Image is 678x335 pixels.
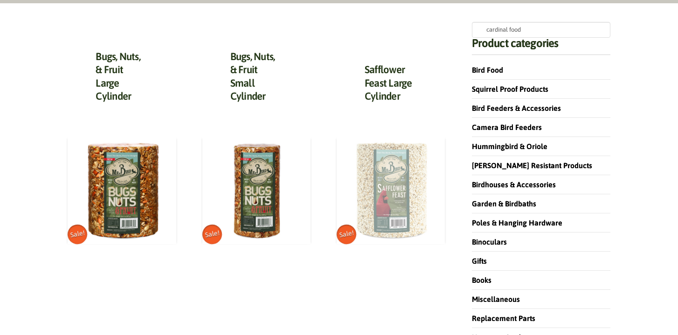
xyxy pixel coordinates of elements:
a: Birdhouses & Accessories [472,180,556,189]
a: Poles & Hanging Hardware [472,219,562,227]
a: Bugs, Nuts, & Fruit Large Cylinder [96,50,140,103]
a: Garden & Birdbaths [472,199,536,208]
span: Sale! [335,223,358,246]
a: Binoculars [472,238,507,246]
a: Safflower Feast Large Cylinder [365,63,412,102]
a: Replacement Parts [472,314,535,322]
a: Bird Food [472,66,503,74]
span: Sale! [201,223,223,246]
a: Books [472,276,491,284]
h4: Product categories [472,38,610,55]
a: Camera Bird Feeders [472,123,542,131]
a: Bird Feeders & Accessories [472,104,561,112]
input: Search products… [472,22,610,38]
span: Sale! [66,223,89,246]
a: Gifts [472,257,487,265]
a: Bugs, Nuts, & Fruit Small Cylinder [230,50,275,103]
a: [PERSON_NAME] Resistant Products [472,161,592,170]
a: Hummingbird & Oriole [472,142,547,150]
a: Miscellaneous [472,295,520,303]
a: Squirrel Proof Products [472,85,548,93]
